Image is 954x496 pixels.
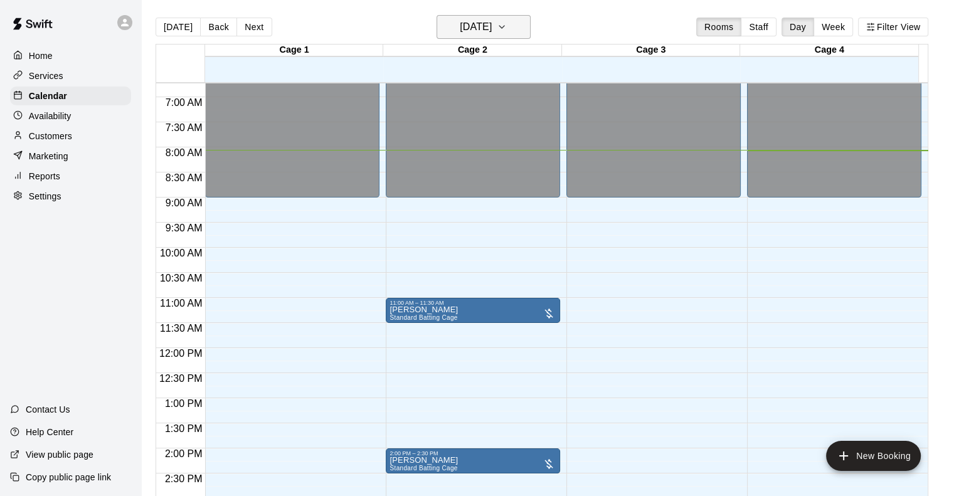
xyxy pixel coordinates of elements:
div: 2:00 PM – 2:30 PM [390,450,556,456]
button: Back [200,18,237,36]
p: Marketing [29,150,68,162]
span: 9:00 AM [162,198,206,208]
div: 11:00 AM – 11:30 AM [390,300,556,306]
span: 2:00 PM [162,448,206,459]
span: 9:30 AM [162,223,206,233]
span: 7:30 AM [162,122,206,133]
span: 7:00 AM [162,97,206,108]
span: 10:00 AM [157,248,206,258]
p: Copy public page link [26,471,111,483]
a: Availability [10,107,131,125]
a: Reports [10,167,131,186]
a: Settings [10,187,131,206]
button: add [826,441,921,471]
span: 8:30 AM [162,172,206,183]
p: Settings [29,190,61,203]
span: 1:30 PM [162,423,206,434]
button: Week [814,18,853,36]
span: 8:00 AM [162,147,206,158]
span: Standard Batting Cage [390,314,457,321]
a: Services [10,66,131,85]
p: Contact Us [26,403,70,416]
button: Staff [741,18,776,36]
div: Cage 4 [740,45,918,56]
span: Standard Batting Cage [390,465,457,472]
p: Services [29,70,63,82]
a: Customers [10,127,131,145]
button: Day [782,18,814,36]
div: 2:00 PM – 2:30 PM: Standard Batting Cage [386,448,560,473]
p: Customers [29,130,72,142]
div: Cage 2 [383,45,561,56]
p: Calendar [29,90,67,102]
span: 11:30 AM [157,323,206,334]
a: Marketing [10,147,131,166]
h6: [DATE] [460,18,492,36]
div: Cage 1 [205,45,383,56]
p: Help Center [26,426,73,438]
p: Reports [29,170,60,182]
button: Filter View [858,18,928,36]
span: 10:30 AM [157,273,206,283]
button: Next [236,18,272,36]
a: Home [10,46,131,65]
span: 1:00 PM [162,398,206,409]
span: 2:30 PM [162,473,206,484]
p: Home [29,50,53,62]
p: Availability [29,110,72,122]
a: Calendar [10,87,131,105]
button: [DATE] [437,15,531,39]
div: Cage 3 [562,45,740,56]
p: View public page [26,448,93,461]
button: Rooms [696,18,741,36]
div: 11:00 AM – 11:30 AM: Standard Batting Cage [386,298,560,323]
span: 12:30 PM [156,373,205,384]
button: [DATE] [156,18,201,36]
span: 12:00 PM [156,348,205,359]
span: 11:00 AM [157,298,206,309]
